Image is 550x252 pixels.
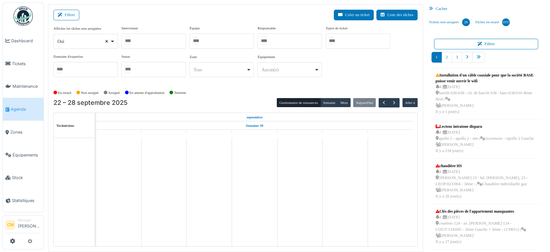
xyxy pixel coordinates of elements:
label: Terminé [174,90,186,96]
a: 23 septembre 2025 [156,130,172,138]
a: Maintenance [3,75,43,98]
a: Zones [3,121,43,144]
span: Dashboard [11,38,41,44]
div: Lecteur intratone disparu [436,124,534,129]
span: Tickets [12,61,41,67]
label: Assigné [108,90,120,96]
div: Manager [18,218,41,223]
div: Installation d'un câble coaxiale pour que la société BASE puisse venir ouvrir le wifi [436,72,536,84]
nav: pager [431,52,541,68]
label: Domaine d'expertise [53,54,83,59]
input: Tous [124,65,130,74]
span: Statistiques [12,197,41,204]
button: Aller à [402,98,418,107]
input: Tous [328,36,335,45]
a: 22 septembre 2025 [245,113,264,121]
a: 1 [431,52,442,63]
input: Tous [124,36,130,45]
a: Tickets non-assignés [426,14,472,31]
button: Liste des tâches [376,10,418,20]
button: Remove item: 'yes' [103,38,110,45]
label: Équipe [189,25,200,31]
div: 4 | [DATE] apollo 2 - apollo 2 - site | Ascenseur - Apollo 2 Gauche [PERSON_NAME] Il y a 234 jour(s) [436,129,534,154]
input: Tous [260,36,267,45]
a: chaudière HS 4 |[DATE] [PERSON_NAME] 23 - bd. [PERSON_NAME], 23 - LEOP/023/004 - 3ème - |Chaudièr... [434,161,538,201]
a: Stock [3,166,43,189]
img: Badge_color-CXgf-gQk.svg [14,6,33,26]
a: Installation d'un câble coaxiale pour que la société BASE puisse venir ouvrir le wifi 4 |[DATE] h... [434,71,538,116]
label: Non assigné [81,90,99,96]
a: Dashboard [3,29,43,52]
button: Gestionnaire de ressources [277,98,321,107]
a: 22 septembre 2025 [112,130,125,138]
div: Tous [194,66,246,73]
button: Créer un ticket [334,10,374,20]
span: Agenda [11,106,41,112]
label: Équipement [257,54,275,60]
a: Lecteur intratone disparu 4 |[DATE] apollo 2 - apollo 2 - site |Ascenseur - Apollo 2 Gauche [PERS... [434,122,536,156]
div: chaudière HS [436,163,536,169]
div: 4 | [DATE] [PERSON_NAME] 23 - bd. [PERSON_NAME], 23 - LEOP/023/004 - 3ème - | Chaudière individue... [436,169,536,200]
h2: 22 – 28 septembre 2025 [53,99,128,107]
a: Statistiques [3,189,43,212]
a: CM Manager[PERSON_NAME] [5,218,41,233]
label: En attente d'approbation [129,90,164,96]
span: Stock [12,175,41,181]
label: Intervenant [121,25,138,31]
a: 27 septembre 2025 [338,130,352,138]
a: 2 [441,52,452,63]
label: Statut [121,54,130,59]
button: Filtrer [53,10,79,20]
a: 26 septembre 2025 [293,130,307,138]
button: Mois [338,98,351,107]
a: 28 septembre 2025 [383,130,398,138]
div: 26 [462,18,470,26]
a: Équipements [3,144,43,166]
label: Zone [189,54,197,60]
label: En retard [58,90,71,96]
div: 1037 [502,18,510,26]
li: CM [5,220,15,230]
button: Suivant [389,98,400,107]
li: [PERSON_NAME] [18,218,41,232]
span: Zones [10,129,41,135]
button: Semaine [320,98,338,107]
div: Cacher [426,4,546,14]
div: Clés des pièces de l'appartement manquantes [436,208,536,214]
a: Agenda [3,98,43,121]
div: Aucun(e) [262,66,314,73]
span: Équipements [13,152,41,158]
button: Précédent [379,98,389,107]
a: 3 [452,52,462,63]
a: Tâches en retard [472,14,512,31]
a: Clés des pièces de l'appartement manquantes 4 |[DATE] courtens 124 - av. [PERSON_NAME] 124 - COUT... [434,207,538,247]
label: Responsable [257,25,276,31]
span: Techniciens [56,124,74,127]
a: Tickets [3,52,43,75]
button: Aujourd'hui [353,98,376,107]
label: Afficher les tâches non assignées [53,26,101,31]
div: 4 | [DATE] courtens 124 - av. [PERSON_NAME] 124 - COUT/124/005 - 2ème Gauche + 3ème - (139011) | ... [436,214,536,245]
a: 25 septembre 2025 [248,130,261,138]
button: Filtrer [434,39,538,49]
div: 4 | [DATE] haecht 636-638 - ch. de haecht 638 - haec/638/010 4ème droit | [PERSON_NAME] Il y a 1 ... [436,84,536,115]
input: Tous [192,36,199,45]
input: Tous [56,65,63,74]
div: Oui [57,38,110,45]
a: Semaine 39 [244,122,265,130]
span: Maintenance [13,83,41,89]
a: 24 septembre 2025 [202,130,217,138]
label: Types de ticket [326,25,348,31]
